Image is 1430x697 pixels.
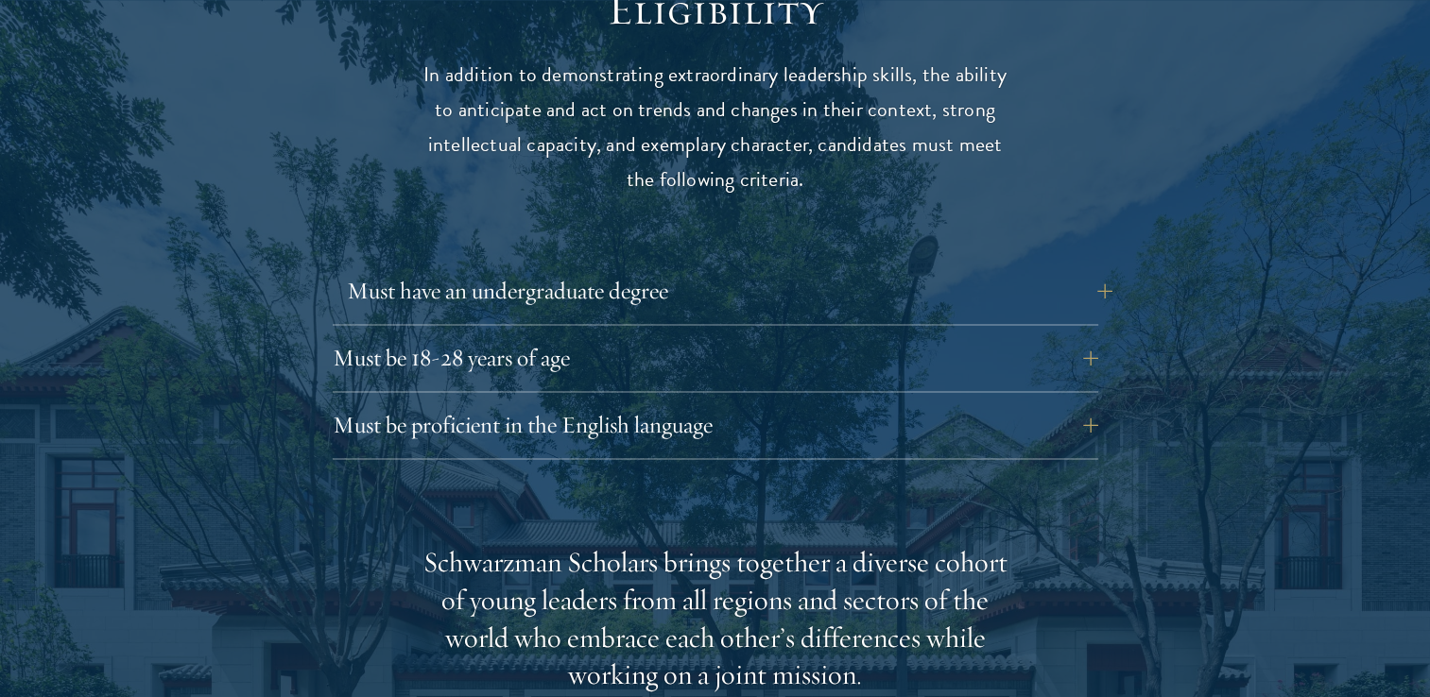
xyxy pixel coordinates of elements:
div: Schwarzman Scholars brings together a diverse cohort of young leaders from all regions and sector... [422,544,1008,695]
p: In addition to demonstrating extraordinary leadership skills, the ability to anticipate and act o... [422,58,1008,197]
button: Must have an undergraduate degree [347,268,1112,314]
button: Must be 18-28 years of age [333,335,1098,381]
button: Must be proficient in the English language [333,402,1098,448]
